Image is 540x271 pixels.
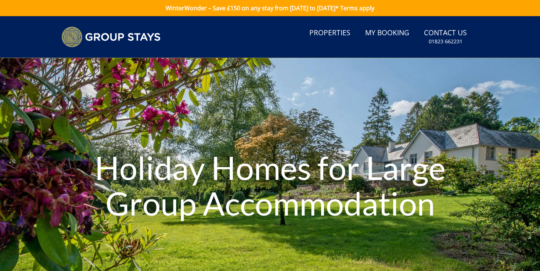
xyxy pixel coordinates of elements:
[81,135,459,236] h1: Holiday Homes for Large Group Accommodation
[306,25,353,41] a: Properties
[61,26,161,47] img: Group Stays
[421,25,470,49] a: Contact Us01823 662231
[362,25,412,41] a: My Booking
[429,38,462,45] small: 01823 662231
